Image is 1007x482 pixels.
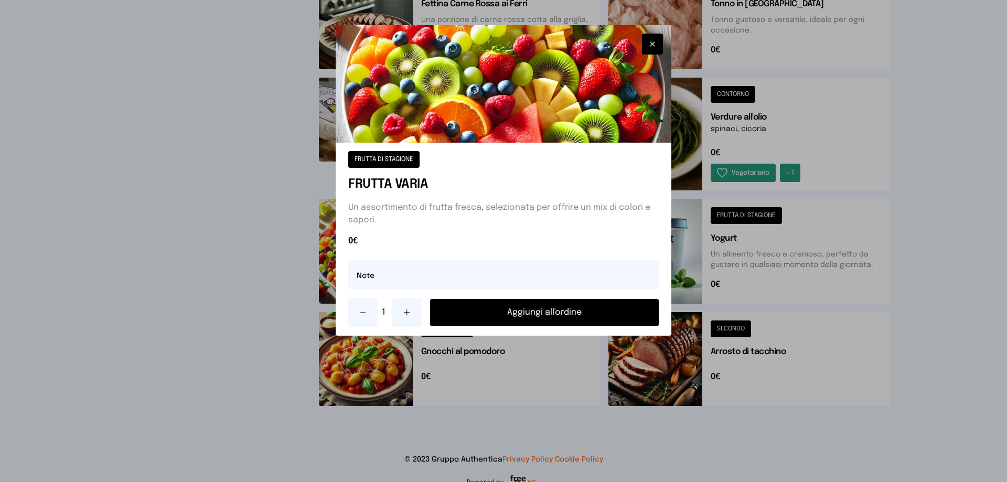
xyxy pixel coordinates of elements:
[348,151,420,168] button: FRUTTA DI STAGIONE
[430,299,659,326] button: Aggiungi all'ordine
[348,176,659,193] h1: FRUTTA VARIA
[348,235,659,248] span: 0€
[336,25,671,143] img: FRUTTA VARIA
[382,306,388,319] span: 1
[348,201,659,227] p: Un assortimento di frutta fresca, selezionata per offrire un mix di colori e sapori.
